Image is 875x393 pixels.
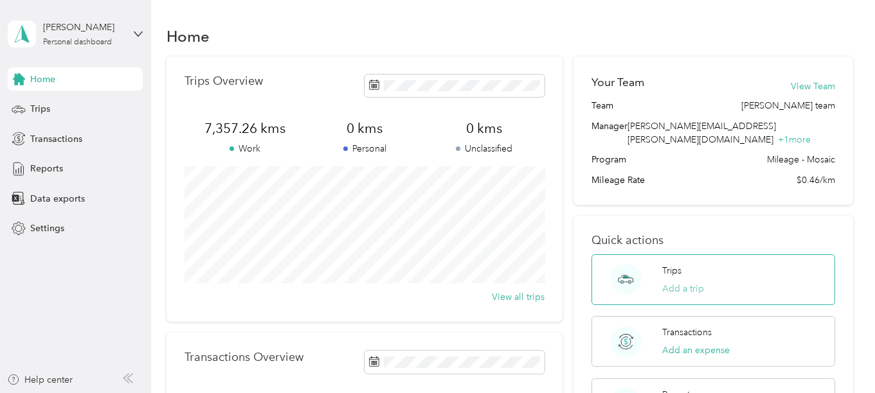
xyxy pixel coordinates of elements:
p: Work [185,142,304,155]
h1: Home [167,30,210,43]
p: Trips Overview [185,74,263,88]
button: Add a trip [662,282,704,295]
p: Personal [305,142,424,155]
span: $0.46/km [797,173,835,187]
p: Transactions Overview [185,351,303,364]
span: Mileage Rate [591,173,645,187]
span: Manager [591,119,627,146]
span: 0 kms [305,119,424,137]
span: Mileage - Mosaic [767,153,835,166]
span: 7,357.26 kms [185,119,304,137]
span: Settings [30,222,64,235]
div: [PERSON_NAME] [43,21,123,34]
button: Add an expense [662,344,730,357]
span: Program [591,153,626,166]
span: [PERSON_NAME][EMAIL_ADDRESS][PERSON_NAME][DOMAIN_NAME] [627,121,776,145]
div: Personal dashboard [43,39,112,46]
span: Trips [30,102,50,116]
p: Quick actions [591,234,834,247]
iframe: Everlance-gr Chat Button Frame [803,321,875,393]
span: 0 kms [424,119,544,137]
button: View all trips [492,290,545,304]
span: Team [591,99,613,112]
span: Transactions [30,132,82,146]
button: View Team [791,80,835,93]
span: + 1 more [778,134,811,145]
span: [PERSON_NAME] team [741,99,835,112]
h2: Your Team [591,74,644,91]
p: Trips [662,264,681,277]
p: Transactions [662,326,712,339]
span: Reports [30,162,63,175]
span: Data exports [30,192,85,205]
button: Help center [7,373,73,387]
span: Home [30,73,55,86]
p: Unclassified [424,142,544,155]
